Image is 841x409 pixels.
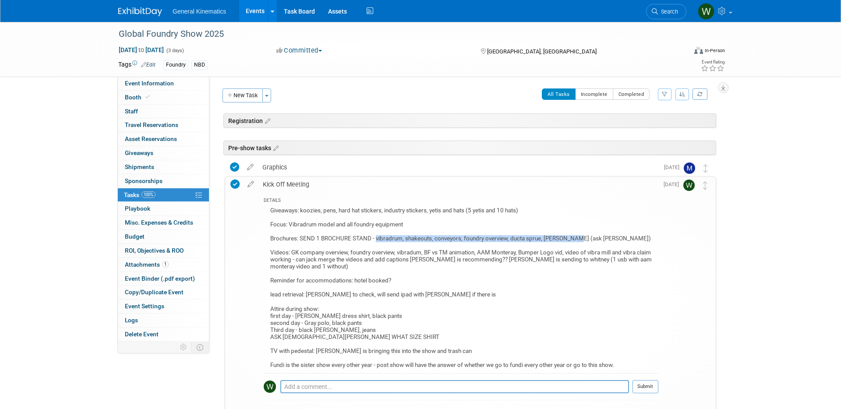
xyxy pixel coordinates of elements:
[118,132,209,146] a: Asset Reservations
[118,77,209,90] a: Event Information
[575,88,613,100] button: Incomplete
[683,180,695,191] img: Whitney Swanson
[258,160,659,175] div: Graphics
[118,216,209,229] a: Misc. Expenses & Credits
[694,47,703,54] img: Format-Inperson.png
[701,60,724,64] div: Event Rating
[125,163,154,170] span: Shipments
[124,191,155,198] span: Tasks
[162,261,169,268] span: 1
[118,188,209,202] a: Tasks100%
[118,202,209,215] a: Playbook
[542,88,576,100] button: All Tasks
[487,48,597,55] span: [GEOGRAPHIC_DATA], [GEOGRAPHIC_DATA]
[125,94,152,101] span: Booth
[118,118,209,132] a: Travel Reservations
[698,3,714,20] img: Whitney Swanson
[125,219,193,226] span: Misc. Expenses & Credits
[125,177,163,184] span: Sponsorships
[125,317,138,324] span: Logs
[141,62,155,68] a: Edit
[264,381,276,393] img: Whitney Swanson
[118,300,209,313] a: Event Settings
[118,230,209,243] a: Budget
[273,46,325,55] button: Committed
[118,7,162,16] img: ExhibitDay
[664,181,683,187] span: [DATE]
[125,331,159,338] span: Delete Event
[223,141,716,155] div: Pre-show tasks
[118,286,209,299] a: Copy/Duplicate Event
[703,164,708,173] i: Move task
[118,146,209,160] a: Giveaways
[693,88,707,100] a: Refresh
[173,8,226,15] span: General Kinematics
[125,121,178,128] span: Travel Reservations
[116,26,673,42] div: Global Foundry Show 2025
[141,191,155,198] span: 100%
[125,108,138,115] span: Staff
[125,289,184,296] span: Copy/Duplicate Event
[684,162,695,174] img: Matthew Mangoni
[635,46,725,59] div: Event Format
[125,261,169,268] span: Attachments
[223,113,716,128] div: Registration
[118,328,209,341] a: Delete Event
[264,205,658,373] div: Giveaways: koozies, pens, hard hat stickers, industry stickers, yetis and hats (5 yetis and 10 ha...
[118,91,209,104] a: Booth
[264,197,658,205] div: DETAILS
[664,164,684,170] span: [DATE]
[125,149,153,156] span: Giveaways
[118,258,209,271] a: Attachments1
[118,60,155,70] td: Tags
[118,160,209,174] a: Shipments
[125,233,145,240] span: Budget
[703,181,707,190] i: Move task
[646,4,686,19] a: Search
[118,314,209,327] a: Logs
[118,105,209,118] a: Staff
[223,88,263,102] button: New Task
[145,95,150,99] i: Booth reservation complete
[118,244,209,257] a: ROI, Objectives & ROO
[163,60,188,70] div: Foundry
[125,303,164,310] span: Event Settings
[118,174,209,188] a: Sponsorships
[263,116,270,125] a: Edit sections
[137,46,145,53] span: to
[118,46,164,54] span: [DATE] [DATE]
[125,80,174,87] span: Event Information
[191,60,208,70] div: NBD
[125,275,195,282] span: Event Binder (.pdf export)
[704,47,725,54] div: In-Person
[633,380,658,393] button: Submit
[658,8,678,15] span: Search
[271,143,279,152] a: Edit sections
[613,88,650,100] button: Completed
[166,48,184,53] span: (3 days)
[125,135,177,142] span: Asset Reservations
[176,342,191,353] td: Personalize Event Tab Strip
[258,177,658,192] div: Kick Off Meeting
[125,205,150,212] span: Playbook
[125,247,184,254] span: ROI, Objectives & ROO
[243,180,258,188] a: edit
[191,342,209,353] td: Toggle Event Tabs
[243,163,258,171] a: edit
[118,272,209,286] a: Event Binder (.pdf export)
